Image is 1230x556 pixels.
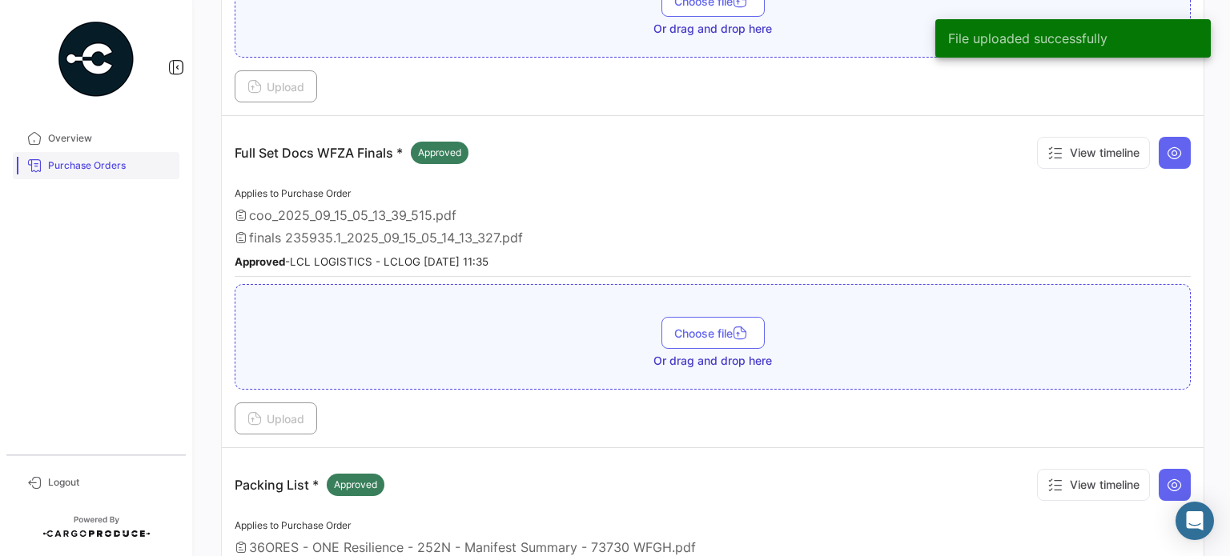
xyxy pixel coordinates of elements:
span: Choose file [674,326,752,340]
a: Overview [13,125,179,152]
b: Approved [235,255,285,268]
button: Upload [235,402,317,434]
p: Packing List * [235,474,384,496]
span: coo_2025_09_15_05_13_39_515.pdf [249,207,456,223]
span: Applies to Purchase Order [235,519,351,531]
span: Or drag and drop here [653,21,772,37]
span: 36ORES - ONE Resilience - 252N - Manifest Summary - 73730 WFGH.pdf [249,539,696,555]
small: - LCL LOGISTICS - LCLOG [DATE] 11:35 [235,255,488,268]
p: Full Set Docs WFZA Finals * [235,142,468,164]
span: Overview [48,131,173,146]
img: powered-by.png [56,19,136,99]
div: Abrir Intercom Messenger [1176,502,1214,540]
button: View timeline [1037,137,1150,169]
span: Purchase Orders [48,158,173,173]
span: Approved [418,146,461,160]
span: Approved [334,478,377,492]
span: Or drag and drop here [653,353,772,369]
span: File uploaded successfully [948,30,1107,46]
button: View timeline [1037,469,1150,501]
span: Logout [48,475,173,490]
button: Choose file [661,317,765,349]
a: Purchase Orders [13,152,179,179]
span: Upload [247,80,304,94]
span: Applies to Purchase Order [235,187,351,199]
span: finals 235935.1_2025_09_15_05_14_13_327.pdf [249,230,523,246]
span: Upload [247,412,304,426]
button: Upload [235,70,317,102]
